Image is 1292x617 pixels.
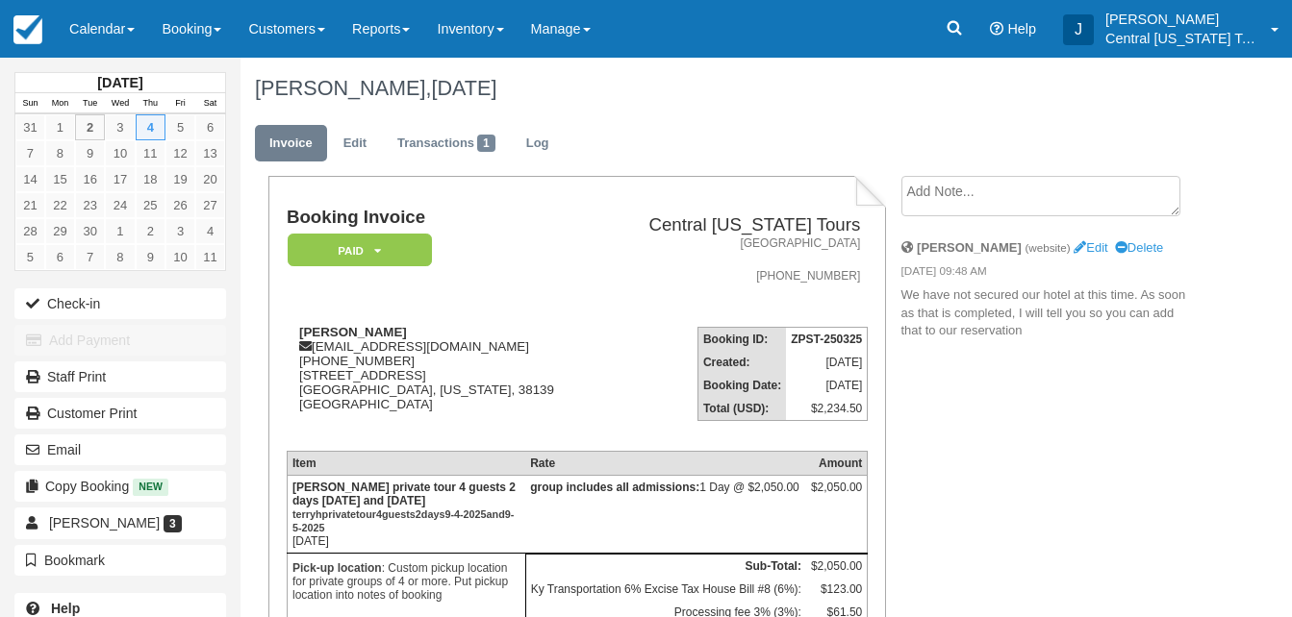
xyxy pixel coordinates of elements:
[525,451,806,475] th: Rate
[1105,10,1259,29] p: [PERSON_NAME]
[15,192,45,218] a: 21
[165,244,195,270] a: 10
[1025,241,1070,254] small: (website)
[136,166,165,192] a: 18
[255,125,327,162] a: Invoice
[105,140,135,166] a: 10
[287,325,601,435] div: [EMAIL_ADDRESS][DOMAIN_NAME] [PHONE_NUMBER] [STREET_ADDRESS] [GEOGRAPHIC_DATA], [US_STATE], 38139...
[195,192,225,218] a: 27
[15,218,45,244] a: 28
[786,374,868,397] td: [DATE]
[165,192,195,218] a: 26
[105,244,135,270] a: 8
[136,114,165,140] a: 4
[14,288,226,319] button: Check-in
[1074,240,1107,255] a: Edit
[136,192,165,218] a: 25
[901,263,1196,284] em: [DATE] 09:48 AM
[45,244,75,270] a: 6
[609,215,860,235] h2: Central [US_STATE] Tours
[697,397,786,421] th: Total (USD):
[512,125,564,162] a: Log
[697,374,786,397] th: Booking Date:
[165,218,195,244] a: 3
[14,507,226,538] a: [PERSON_NAME] 3
[75,244,105,270] a: 7
[697,351,786,374] th: Created:
[45,140,75,166] a: 8
[287,475,525,553] td: [DATE]
[105,114,135,140] a: 3
[14,434,226,465] button: Email
[165,93,195,114] th: Fri
[431,76,496,100] span: [DATE]
[287,451,525,475] th: Item
[530,481,699,494] strong: group includes all admissions
[15,114,45,140] a: 31
[45,93,75,114] th: Mon
[525,475,806,553] td: 1 Day @ $2,050.00
[292,561,382,575] strong: Pick-up location
[609,235,860,284] address: [GEOGRAPHIC_DATA] [PHONE_NUMBER]
[1115,240,1163,255] a: Delete
[1105,29,1259,48] p: Central [US_STATE] Tours
[75,93,105,114] th: Tue
[45,166,75,192] a: 15
[786,351,868,374] td: [DATE]
[14,361,226,392] a: Staff Print
[901,286,1196,340] p: We have not secured our hotel at this time. As soon as that is completed, I will tell you so you ...
[917,240,1022,255] strong: [PERSON_NAME]
[75,140,105,166] a: 9
[75,192,105,218] a: 23
[51,601,80,616] b: Help
[525,578,806,601] td: Ky Transportation 6% Excise Tax House Bill #8 (6%):
[288,234,432,267] em: Paid
[105,166,135,192] a: 17
[15,93,45,114] th: Sun
[45,114,75,140] a: 1
[525,554,806,578] th: Sub-Total:
[806,578,868,601] td: $123.00
[13,15,42,44] img: checkfront-main-nav-mini-logo.png
[136,93,165,114] th: Thu
[75,114,105,140] a: 2
[105,93,135,114] th: Wed
[195,114,225,140] a: 6
[806,451,868,475] th: Amount
[15,166,45,192] a: 14
[14,545,226,576] button: Bookmark
[383,125,510,162] a: Transactions1
[164,515,182,532] span: 3
[1007,21,1036,37] span: Help
[791,333,862,346] strong: ZPST-250325
[14,325,226,356] button: Add Payment
[45,192,75,218] a: 22
[255,77,1195,100] h1: [PERSON_NAME],
[165,140,195,166] a: 12
[287,233,425,268] a: Paid
[195,140,225,166] a: 13
[136,218,165,244] a: 2
[195,218,225,244] a: 4
[15,140,45,166] a: 7
[133,479,168,495] span: New
[287,208,601,228] h1: Booking Invoice
[299,325,407,339] strong: [PERSON_NAME]
[14,471,226,502] button: Copy Booking New
[292,481,516,534] strong: [PERSON_NAME] private tour 4 guests 2 days [DATE] and [DATE]
[806,554,868,578] td: $2,050.00
[1063,14,1094,45] div: J
[811,481,862,509] div: $2,050.00
[292,558,520,605] p: : Custom pickup location for private groups of 4 or more. Put pickup location into notes of booking
[165,166,195,192] a: 19
[136,244,165,270] a: 9
[75,166,105,192] a: 16
[97,75,142,90] strong: [DATE]
[105,218,135,244] a: 1
[165,114,195,140] a: 5
[15,244,45,270] a: 5
[195,166,225,192] a: 20
[75,218,105,244] a: 30
[786,397,868,421] td: $2,234.50
[990,22,1003,36] i: Help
